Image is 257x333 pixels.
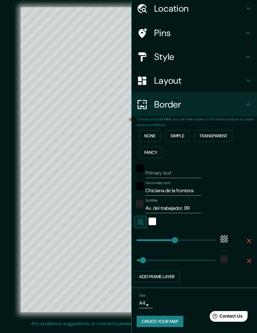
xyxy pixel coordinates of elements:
div: Style [132,45,257,69]
button: Create your map [137,316,183,327]
h4: Style [154,51,244,62]
h4: Border [154,99,244,110]
h4: Pins [154,27,244,39]
button: black [136,165,144,172]
button: None [139,130,160,142]
label: Subtitle [145,198,158,203]
p: Any problems, suggestions, or concerns please email . [31,320,224,327]
button: color-55555544 [220,235,228,243]
label: Size [139,293,146,298]
button: Transparent [194,130,233,142]
button: white [149,218,156,225]
div: Border [132,92,257,116]
label: Secondary text [145,180,170,186]
b: Hint [164,117,171,122]
button: color-222222 [136,200,144,208]
button: Add frame layer [134,271,180,283]
button: Simple [165,130,189,142]
iframe: Help widget launcher [201,309,250,326]
div: A4 [139,298,153,308]
button: color-222222 [220,255,228,263]
h4: Location [154,3,244,14]
button: black [136,182,144,190]
div: Layout [132,69,257,92]
button: Fancy [139,147,162,158]
p: Choose a border. : you can make layers of the frame opaque to create some cool effects. [137,116,257,128]
h4: Layout [154,75,244,86]
div: Pins [132,21,257,45]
